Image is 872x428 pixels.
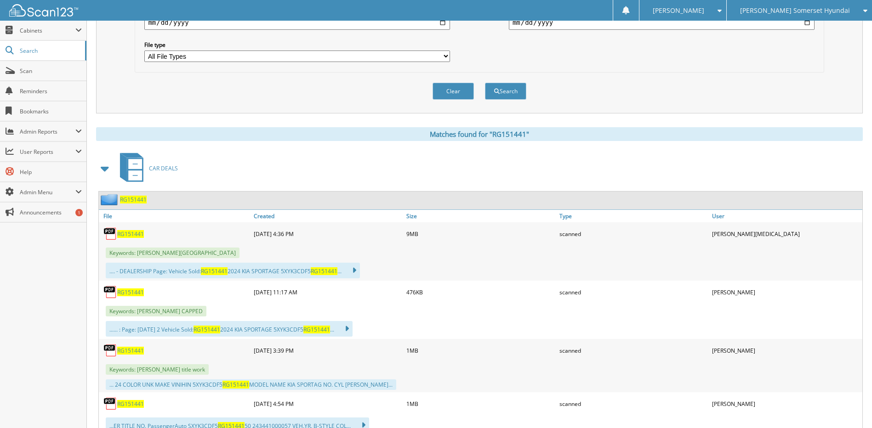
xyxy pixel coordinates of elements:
img: PDF.png [103,285,117,299]
div: [PERSON_NAME] [710,394,862,413]
span: Admin Menu [20,188,75,196]
div: scanned [557,394,710,413]
img: PDF.png [103,227,117,241]
div: [DATE] 11:17 AM [251,283,404,301]
div: scanned [557,283,710,301]
div: scanned [557,225,710,243]
div: 9MB [404,225,557,243]
a: Size [404,210,557,222]
div: 1MB [404,341,557,360]
div: ...... : Page: [DATE] 2 Vehicle Sold: 2024 KIA SPORTAGE 5XYK3CDF5 ... [106,321,353,337]
span: CAR DEALS [149,164,178,172]
span: Keywords: [PERSON_NAME] title work [106,364,209,375]
span: RG151441 [311,267,337,275]
button: Search [485,83,526,100]
img: PDF.png [103,397,117,411]
div: 476KB [404,283,557,301]
div: 1MB [404,394,557,413]
span: RG151441 [194,326,220,333]
input: start [144,15,450,30]
a: File [99,210,251,222]
span: [PERSON_NAME] [653,8,704,13]
a: RG151441 [117,288,144,296]
input: end [509,15,815,30]
a: Created [251,210,404,222]
span: Help [20,168,82,176]
img: PDF.png [103,344,117,357]
span: [PERSON_NAME] Somerset Hyundai [740,8,850,13]
img: folder2.png [101,194,120,205]
span: Keywords: [PERSON_NAME][GEOGRAPHIC_DATA] [106,248,239,258]
span: User Reports [20,148,75,156]
span: Scan [20,67,82,75]
div: [PERSON_NAME] [710,283,862,301]
span: RG151441 [201,267,228,275]
span: RG151441 [303,326,330,333]
span: Admin Reports [20,128,75,135]
div: 1 [75,209,83,216]
a: RG151441 [117,230,144,238]
div: [DATE] 4:54 PM [251,394,404,413]
a: RG151441 [117,400,144,408]
div: .... - DEALERSHIP Page: Vehicle Sold: 2024 KIA SPORTAGE 5XYK3CDF5 ... [106,263,360,278]
div: [DATE] 4:36 PM [251,225,404,243]
div: ... 24 COLOR UNK MAKE VINIHIN 5XYK3CDF5 MODEL NAME KIA SPORTAG NO. CYL [PERSON_NAME]... [106,379,396,390]
a: User [710,210,862,222]
div: Matches found for "RG151441" [96,127,863,141]
a: CAR DEALS [114,150,178,186]
div: [PERSON_NAME][MEDICAL_DATA] [710,225,862,243]
a: RG151441 [117,347,144,355]
div: [DATE] 3:39 PM [251,341,404,360]
span: Cabinets [20,27,75,34]
a: RG151441 [120,196,147,203]
a: Type [557,210,710,222]
span: Search [20,47,80,55]
button: Clear [433,83,474,100]
div: scanned [557,341,710,360]
span: Reminders [20,87,82,95]
span: Keywords: [PERSON_NAME] CAPPED [106,306,206,316]
span: Bookmarks [20,107,82,115]
div: [PERSON_NAME] [710,341,862,360]
span: RG151441 [222,381,249,389]
span: Announcements [20,208,82,216]
label: File type [144,41,450,49]
img: scan123-logo-white.svg [9,4,78,17]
